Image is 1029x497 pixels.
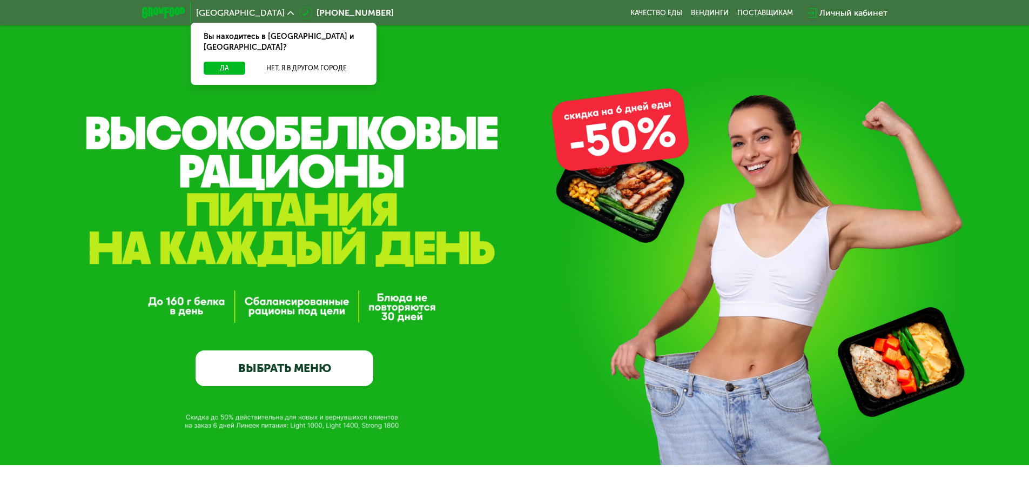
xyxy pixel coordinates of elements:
[630,9,682,17] a: Качество еды
[204,62,245,75] button: Да
[299,6,394,19] a: [PHONE_NUMBER]
[819,6,887,19] div: Личный кабинет
[196,350,373,386] a: ВЫБРАТЬ МЕНЮ
[196,9,285,17] span: [GEOGRAPHIC_DATA]
[250,62,364,75] button: Нет, я в другом городе
[737,9,793,17] div: поставщикам
[191,23,376,62] div: Вы находитесь в [GEOGRAPHIC_DATA] и [GEOGRAPHIC_DATA]?
[691,9,729,17] a: Вендинги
